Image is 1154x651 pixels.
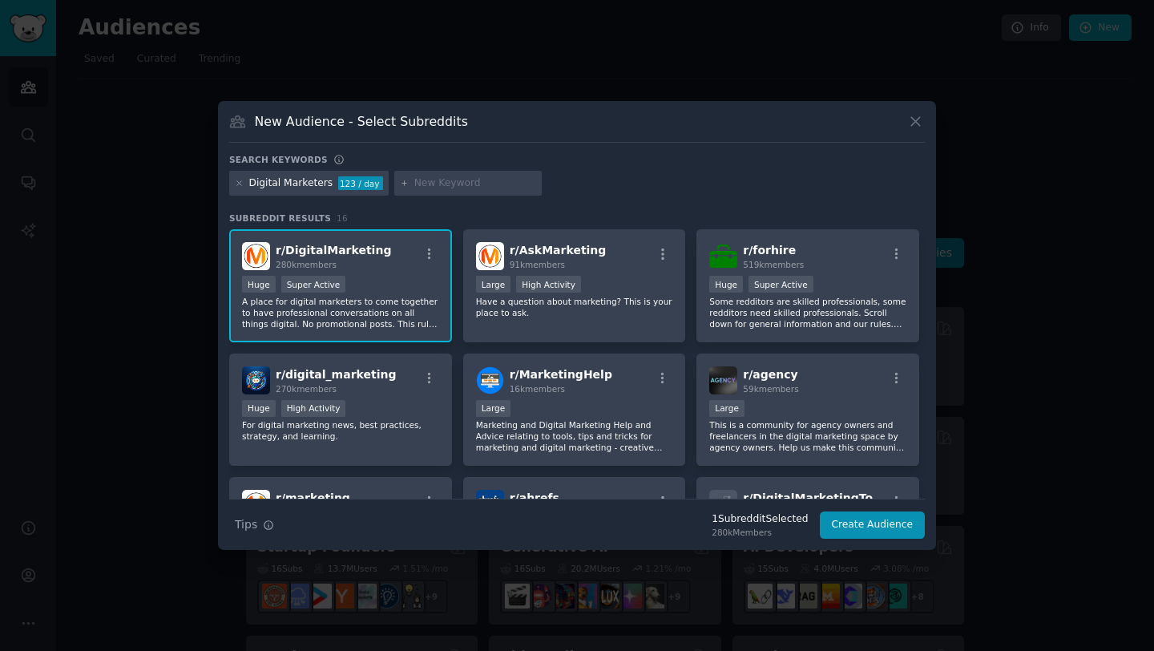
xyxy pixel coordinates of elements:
img: agency [709,366,737,394]
span: 519k members [743,260,804,269]
div: Large [476,400,511,417]
span: r/ marketing [276,491,350,504]
div: 280k Members [712,527,808,538]
img: digital_marketing [242,366,270,394]
button: Tips [229,511,280,539]
h3: New Audience - Select Subreddits [255,113,468,130]
p: A place for digital marketers to come together to have professional conversations on all things d... [242,296,439,330]
img: MarketingHelp [476,366,504,394]
img: forhire [709,242,737,270]
div: Huge [709,276,743,293]
span: r/ MarketingHelp [510,368,612,381]
div: Large [476,276,511,293]
span: r/ AskMarketing [510,244,607,257]
div: Super Active [281,276,346,293]
span: Subreddit Results [229,212,331,224]
span: 16k members [510,384,565,394]
div: High Activity [516,276,581,293]
div: 123 / day [338,176,383,191]
span: 280k members [276,260,337,269]
p: Have a question about marketing? This is your place to ask. [476,296,673,318]
div: Digital Marketers [249,176,333,191]
div: Huge [242,276,276,293]
img: ahrefs [476,490,504,518]
img: AskMarketing [476,242,504,270]
span: r/ forhire [743,244,796,257]
span: 91k members [510,260,565,269]
span: r/ DigitalMarketing [276,244,391,257]
p: Marketing and Digital Marketing Help and Advice relating to tools, tips and tricks for marketing ... [476,419,673,453]
button: Create Audience [820,511,926,539]
div: Large [709,400,744,417]
span: 16 [337,213,348,223]
span: r/ digital_marketing [276,368,396,381]
div: High Activity [281,400,346,417]
div: 1 Subreddit Selected [712,512,808,527]
div: Huge [242,400,276,417]
span: 59k members [743,384,798,394]
h3: Search keywords [229,154,328,165]
input: New Keyword [414,176,536,191]
img: marketing [242,490,270,518]
span: 270k members [276,384,337,394]
span: r/ agency [743,368,797,381]
span: Tips [235,516,257,533]
span: r/ DigitalMarketingTools [743,491,890,504]
div: Super Active [748,276,813,293]
span: r/ ahrefs [510,491,559,504]
p: For digital marketing news, best practices, strategy, and learning. [242,419,439,442]
img: DigitalMarketing [242,242,270,270]
p: This is a community for agency owners and freelancers in the digital marketing space by agency ow... [709,419,906,453]
p: Some redditors are skilled professionals, some redditors need skilled professionals. Scroll down ... [709,296,906,330]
